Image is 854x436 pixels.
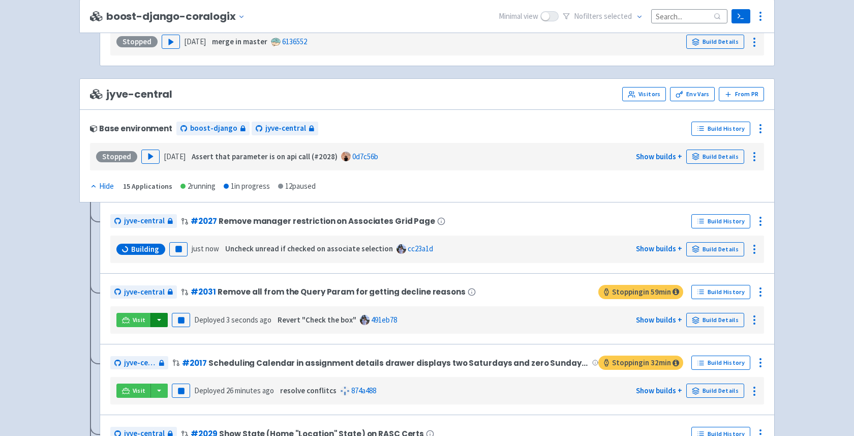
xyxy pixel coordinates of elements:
[351,386,376,395] a: 874a488
[116,313,151,327] a: Visit
[190,123,237,134] span: boost-django
[141,150,160,164] button: Play
[96,151,137,162] div: Stopped
[670,87,715,101] a: Env Vars
[180,181,216,192] div: 2 running
[192,244,219,253] time: just now
[90,89,172,100] span: jyve-central
[219,217,435,225] span: Remove manager restriction on Associates Grid Page
[691,285,750,299] a: Build History
[636,244,682,253] a: Show builds +
[90,181,114,192] div: Hide
[265,123,306,134] span: jyve-central
[191,286,216,297] a: #2031
[169,242,188,256] button: Pause
[131,244,159,254] span: Building
[208,359,590,367] span: Scheduling Calendar in assignment details drawer displays two Saturdays and zero Sundays when scr...
[499,11,538,22] span: Minimal view
[172,313,190,327] button: Pause
[212,37,267,46] strong: merge in master
[352,152,378,161] a: 0d7c56b
[278,315,356,325] strong: Revert "Check the box"
[686,242,744,256] a: Build Details
[124,357,156,369] span: jyve-central
[124,286,165,298] span: jyve-central
[182,358,206,368] a: #2017
[218,287,465,296] span: Remove all from the Query Param for getting decline reasons
[686,150,744,164] a: Build Details
[225,244,393,253] strong: Uncheck unread if checked on associate selection
[574,11,632,22] span: No filter s
[226,386,274,395] time: 26 minutes ago
[184,37,206,46] time: [DATE]
[408,244,433,253] a: cc23a1d
[133,316,146,324] span: Visit
[110,214,177,228] a: jyve-central
[110,285,177,299] a: jyve-central
[636,152,682,161] a: Show builds +
[604,11,632,21] span: selected
[651,9,727,23] input: Search...
[282,37,307,46] a: 6136552
[598,285,683,299] span: Stopping in 59 min
[133,387,146,395] span: Visit
[691,214,750,228] a: Build History
[719,87,764,101] button: From PR
[226,315,271,325] time: 3 seconds ago
[686,35,744,49] a: Build Details
[90,124,172,133] div: Base environment
[106,11,249,22] button: boost-django-coralogix
[691,356,750,370] a: Build History
[176,122,250,135] a: boost-django
[162,35,180,49] button: Play
[116,36,158,47] div: Stopped
[371,315,397,325] a: 491eb78
[192,152,338,161] strong: Assert that parameter is on api call (#2028)
[636,315,682,325] a: Show builds +
[194,386,274,395] span: Deployed
[116,384,151,398] a: Visit
[110,356,168,370] a: jyve-central
[278,181,316,192] div: 12 paused
[686,384,744,398] a: Build Details
[280,386,337,395] strong: resolve conflitcs
[731,9,750,23] a: Terminal
[164,152,186,161] time: [DATE]
[224,181,270,192] div: 1 in progress
[252,122,318,135] a: jyve-central
[622,87,666,101] a: Visitors
[90,181,115,192] button: Hide
[172,384,190,398] button: Pause
[123,181,172,192] div: 15 Applications
[691,122,750,136] a: Build History
[194,315,271,325] span: Deployed
[124,215,165,227] span: jyve-central
[191,216,217,226] a: #2027
[636,386,682,395] a: Show builds +
[598,356,683,370] span: Stopping in 32 min
[686,313,744,327] a: Build Details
